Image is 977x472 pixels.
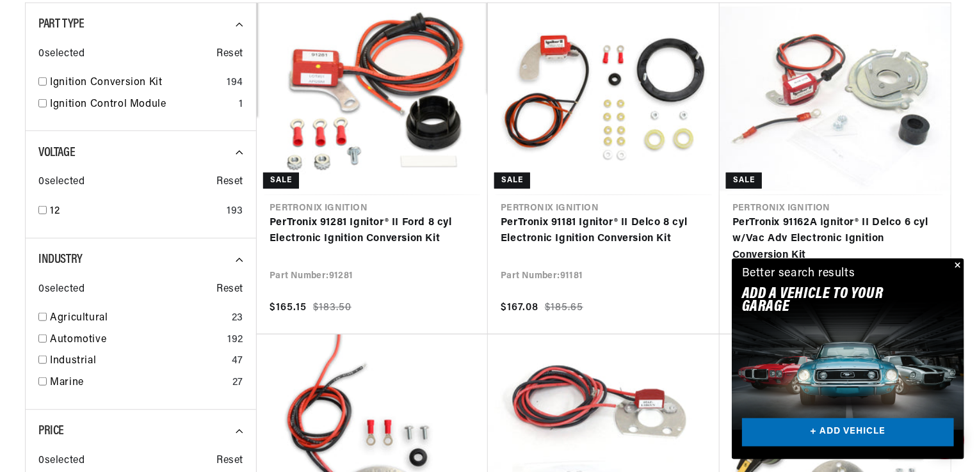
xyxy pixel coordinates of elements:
[216,281,243,298] span: Reset
[227,75,243,91] div: 194
[38,453,85,469] span: 0 selected
[949,258,964,274] button: Close
[232,310,243,327] div: 23
[232,353,243,370] div: 47
[50,353,227,370] a: Industrial
[38,253,83,266] span: Industry
[38,281,85,298] span: 0 selected
[216,453,243,469] span: Reset
[742,265,855,283] div: Better search results
[50,75,222,91] a: Ignition Conversion Kit
[38,425,64,437] span: Price
[227,332,243,349] div: 192
[38,174,85,191] span: 0 selected
[50,203,222,220] a: 12
[227,203,243,220] div: 193
[732,215,938,264] a: PerTronix 91162A Ignitor® II Delco 6 cyl w/Vac Adv Electronic Ignition Conversion Kit
[742,288,922,314] h2: Add A VEHICLE to your garage
[38,18,84,31] span: Part Type
[38,46,85,63] span: 0 selected
[50,375,227,391] a: Marine
[270,215,475,248] a: PerTronix 91281 Ignitor® II Ford 8 cyl Electronic Ignition Conversion Kit
[38,146,75,159] span: Voltage
[239,97,243,113] div: 1
[742,418,954,447] a: + ADD VEHICLE
[50,310,227,327] a: Agricultural
[501,215,707,248] a: PerTronix 91181 Ignitor® II Delco 8 cyl Electronic Ignition Conversion Kit
[216,174,243,191] span: Reset
[50,332,222,349] a: Automotive
[232,375,243,391] div: 27
[50,97,234,113] a: Ignition Control Module
[216,46,243,63] span: Reset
